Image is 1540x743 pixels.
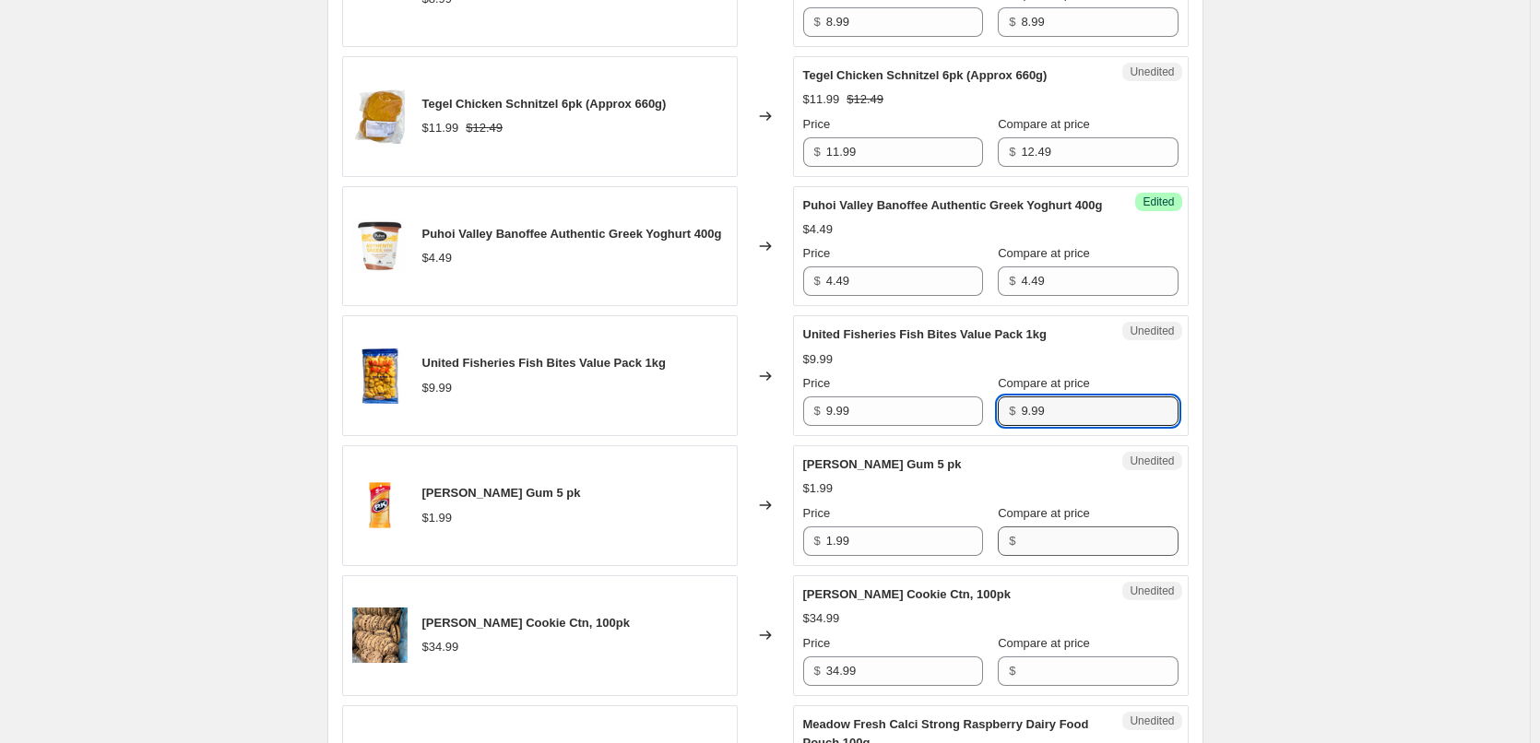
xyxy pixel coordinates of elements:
[803,587,1011,601] span: [PERSON_NAME] Cookie Ctn, 100pk
[803,350,834,369] div: $9.99
[422,97,667,111] span: Tegel Chicken Schnitzel 6pk (Approx 660g)
[1130,454,1174,468] span: Unedited
[352,218,408,274] img: ShopifyProductImages_7_80x.png
[352,88,408,144] img: TegelChickenSchnitzel6pk_Approx660g_80x.png
[814,145,821,159] span: $
[814,274,821,288] span: $
[803,506,831,520] span: Price
[1009,664,1015,678] span: $
[814,664,821,678] span: $
[422,486,581,500] span: [PERSON_NAME] Gum 5 pk
[1130,584,1174,598] span: Unedited
[814,534,821,548] span: $
[352,348,408,404] img: UnitedFisheriesFishBitesValuePack1kg_80x.png
[422,227,722,241] span: Puhoi Valley Banoffee Authentic Greek Yoghurt 400g
[1009,534,1015,548] span: $
[422,356,666,370] span: United Fisheries Fish Bites Value Pack 1kg
[1130,324,1174,338] span: Unedited
[803,636,831,650] span: Price
[847,90,883,109] strike: $12.49
[422,638,459,656] div: $34.99
[422,379,453,397] div: $9.99
[998,506,1090,520] span: Compare at price
[352,478,408,533] img: P.K.Gum5pk_80x.png
[803,220,834,239] div: $4.49
[814,15,821,29] span: $
[352,607,408,663] img: 6d1142ab-bc69-4aff-9cb1-e1642fcc685a_80x.jpg
[1009,15,1015,29] span: $
[803,90,840,109] div: $11.99
[998,117,1090,131] span: Compare at price
[1143,195,1174,209] span: Edited
[803,327,1047,341] span: United Fisheries Fish Bites Value Pack 1kg
[998,636,1090,650] span: Compare at price
[803,246,831,260] span: Price
[422,616,630,630] span: [PERSON_NAME] Cookie Ctn, 100pk
[422,249,453,267] div: $4.49
[803,198,1103,212] span: Puhoi Valley Banoffee Authentic Greek Yoghurt 400g
[998,376,1090,390] span: Compare at price
[1130,714,1174,728] span: Unedited
[803,117,831,131] span: Price
[998,246,1090,260] span: Compare at price
[803,68,1048,82] span: Tegel Chicken Schnitzel 6pk (Approx 660g)
[1009,404,1015,418] span: $
[422,119,459,137] div: $11.99
[803,479,834,498] div: $1.99
[803,609,840,628] div: $34.99
[1009,274,1015,288] span: $
[814,404,821,418] span: $
[422,509,453,527] div: $1.99
[803,376,831,390] span: Price
[803,457,962,471] span: [PERSON_NAME] Gum 5 pk
[1130,65,1174,79] span: Unedited
[466,119,503,137] strike: $12.49
[1009,145,1015,159] span: $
